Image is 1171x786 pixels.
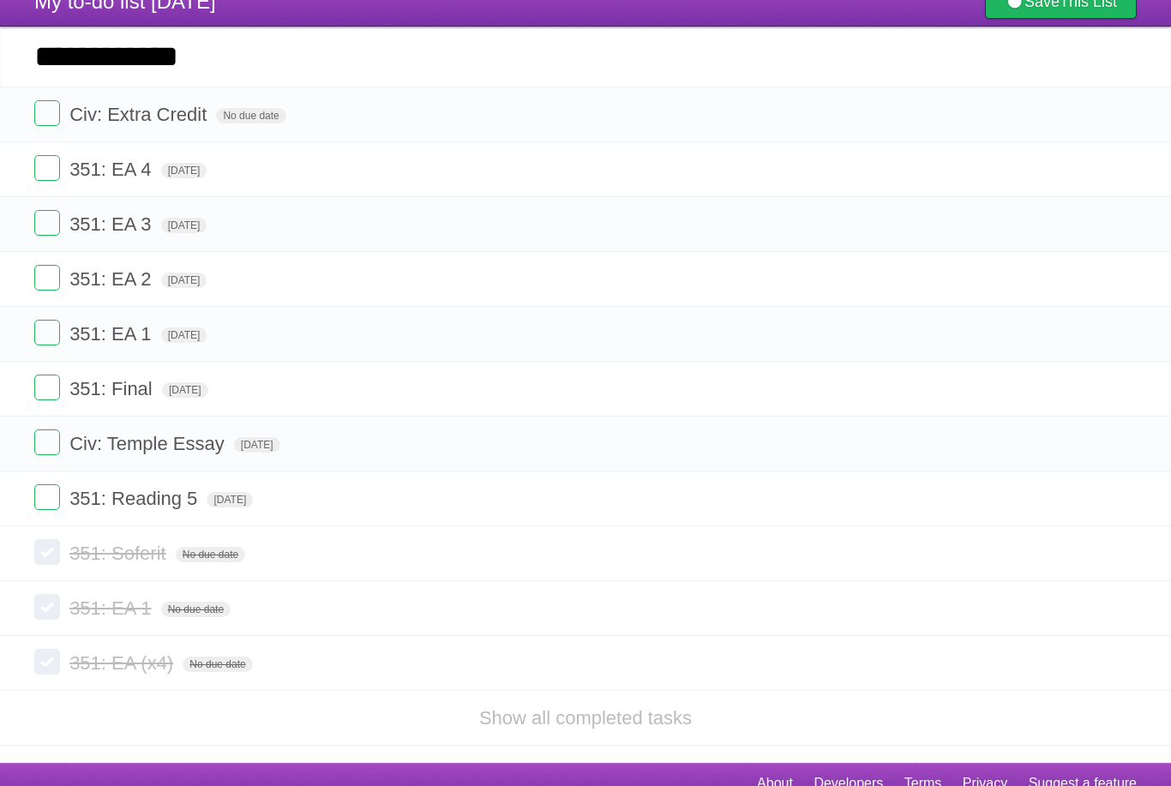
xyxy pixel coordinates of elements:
[176,547,245,562] span: No due date
[69,488,201,509] span: 351: Reading 5
[1032,155,1065,183] label: Star task
[1032,100,1065,129] label: Star task
[1032,265,1065,293] label: Star task
[69,213,155,235] span: 351: EA 3
[34,100,60,126] label: Done
[69,597,155,619] span: 351: EA 1
[162,382,208,398] span: [DATE]
[216,108,285,123] span: No due date
[1032,429,1065,458] label: Star task
[207,492,253,507] span: [DATE]
[161,163,207,178] span: [DATE]
[1032,320,1065,348] label: Star task
[161,273,207,288] span: [DATE]
[1032,484,1065,513] label: Star task
[69,433,229,454] span: Civ: Temple Essay
[69,652,177,674] span: 351: EA (x4)
[34,649,60,675] label: Done
[479,707,692,729] a: Show all completed tasks
[183,657,252,672] span: No due date
[69,268,155,290] span: 351: EA 2
[34,375,60,400] label: Done
[1032,210,1065,238] label: Star task
[69,104,211,125] span: Civ: Extra Credit
[34,539,60,565] label: Done
[69,543,171,564] span: 351: Soferit
[34,594,60,620] label: Done
[34,429,60,455] label: Done
[69,159,155,180] span: 351: EA 4
[234,437,280,453] span: [DATE]
[34,210,60,236] label: Done
[34,320,60,345] label: Done
[1032,375,1065,403] label: Star task
[69,378,157,399] span: 351: Final
[69,323,155,345] span: 351: EA 1
[161,602,231,617] span: No due date
[34,265,60,291] label: Done
[161,327,207,343] span: [DATE]
[34,155,60,181] label: Done
[34,484,60,510] label: Done
[161,218,207,233] span: [DATE]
